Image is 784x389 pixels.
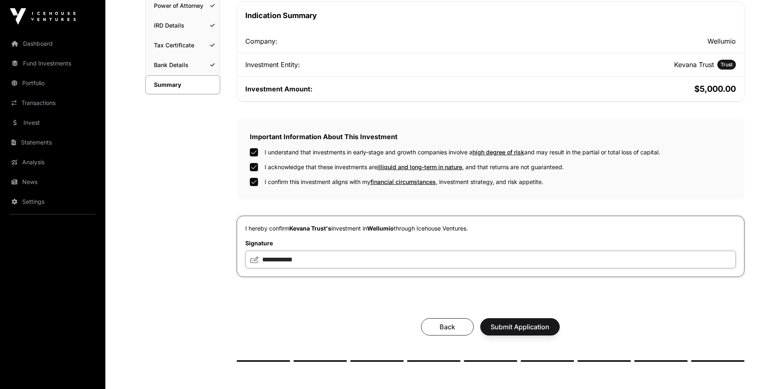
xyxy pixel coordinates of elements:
[245,85,312,93] span: Investment Amount:
[265,163,564,171] label: I acknowledge that these investments are , and that returns are not guaranteed.
[7,114,99,132] a: Invest
[7,74,99,92] a: Portfolio
[370,178,436,185] span: financial circumstances
[289,225,331,232] span: Kevana Trust's
[245,10,736,21] h1: Indication Summary
[421,318,474,335] button: Back
[367,225,394,232] span: Wellumio
[146,36,220,54] a: Tax Certificate
[431,322,463,332] span: Back
[265,148,660,156] label: I understand that investments in early-stage and growth companies involve a and may result in the...
[146,16,220,35] a: IRD Details
[480,318,560,335] button: Submit Application
[491,322,549,332] span: Submit Application
[245,60,489,70] div: Investment Entity:
[245,36,489,46] div: Company:
[7,35,99,53] a: Dashboard
[492,83,736,95] h2: $5,000.00
[721,61,733,68] span: Trust
[743,349,784,389] iframe: Chat Widget
[145,75,220,94] a: Summary
[472,149,524,156] span: high degree of risk
[377,163,462,170] span: illiquid and long-term in nature
[245,224,736,233] p: I hereby confirm investment in through Icehouse Ventures.
[10,8,76,25] img: Icehouse Ventures Logo
[146,56,220,74] a: Bank Details
[7,193,99,211] a: Settings
[265,178,543,186] label: I confirm this investment aligns with my , investment strategy, and risk appetite.
[7,133,99,151] a: Statements
[7,173,99,191] a: News
[7,153,99,171] a: Analysis
[7,94,99,112] a: Transactions
[245,239,736,247] label: Signature
[250,132,731,142] h2: Important Information About This Investment
[7,54,99,72] a: Fund Investments
[674,60,714,70] h2: Kevana Trust
[492,36,736,46] h2: Wellumio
